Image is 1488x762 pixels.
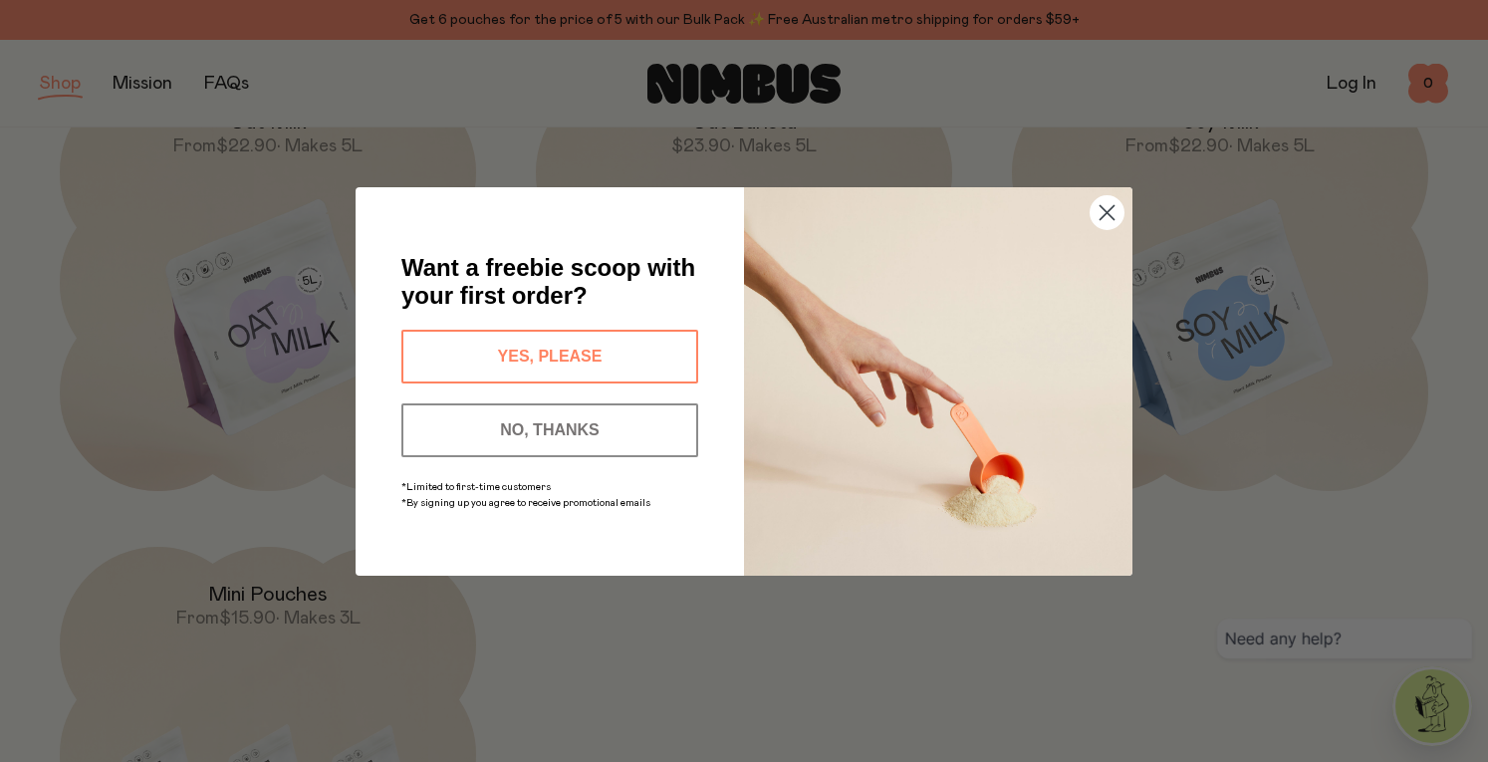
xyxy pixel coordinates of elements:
span: Want a freebie scoop with your first order? [401,254,695,309]
span: *By signing up you agree to receive promotional emails [401,498,650,508]
span: *Limited to first-time customers [401,482,551,492]
button: NO, THANKS [401,403,698,457]
img: c0d45117-8e62-4a02-9742-374a5db49d45.jpeg [744,187,1132,576]
button: YES, PLEASE [401,330,698,383]
button: Close dialog [1090,195,1124,230]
